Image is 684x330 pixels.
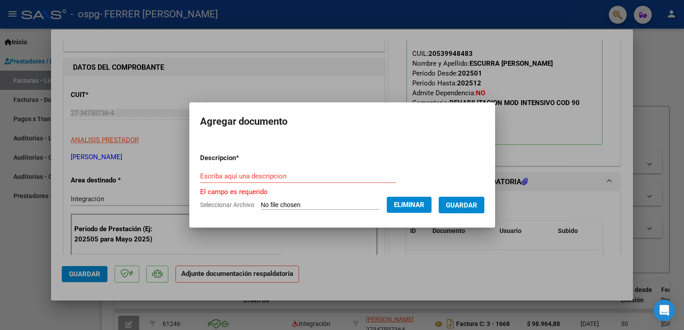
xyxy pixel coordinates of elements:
span: Eliminar [394,201,424,209]
h2: Agregar documento [200,113,484,130]
p: El campo es requerido [200,187,484,197]
span: Guardar [446,201,477,209]
button: Guardar [439,197,484,213]
p: Descripcion [200,153,286,163]
span: Seleccionar Archivo [200,201,254,208]
div: Open Intercom Messenger [654,300,675,321]
button: Eliminar [387,197,432,213]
